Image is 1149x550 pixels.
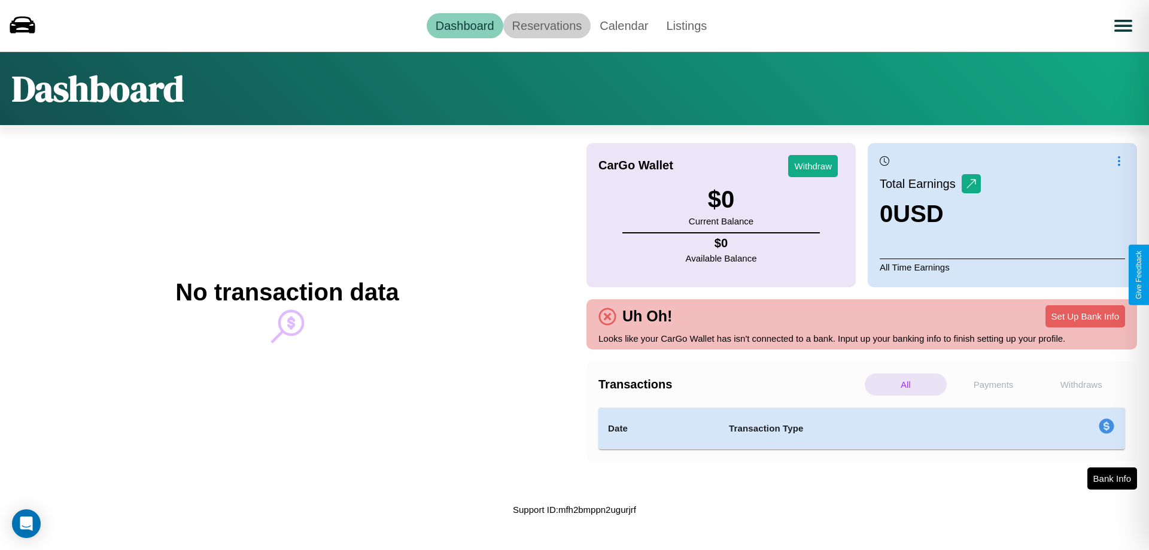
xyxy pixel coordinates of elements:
h4: $ 0 [686,236,757,250]
p: All Time Earnings [880,259,1125,275]
p: All [865,373,947,396]
p: Withdraws [1040,373,1122,396]
button: Set Up Bank Info [1045,305,1125,327]
button: Bank Info [1087,467,1137,490]
h4: CarGo Wallet [598,159,673,172]
p: Looks like your CarGo Wallet has isn't connected to a bank. Input up your banking info to finish ... [598,330,1125,347]
h3: $ 0 [689,186,753,213]
a: Dashboard [427,13,503,38]
h4: Transactions [598,378,862,391]
p: Support ID: mfh2bmppn2ugurjrf [513,502,636,518]
p: Total Earnings [880,173,962,195]
button: Withdraw [788,155,838,177]
a: Listings [657,13,716,38]
h4: Uh Oh! [616,308,678,325]
p: Payments [953,373,1035,396]
button: Open menu [1107,9,1140,42]
a: Reservations [503,13,591,38]
div: Give Feedback [1135,251,1143,299]
a: Calendar [591,13,657,38]
h1: Dashboard [12,64,184,113]
table: simple table [598,408,1125,449]
div: Open Intercom Messenger [12,509,41,538]
p: Available Balance [686,250,757,266]
h4: Date [608,421,710,436]
h3: 0 USD [880,200,981,227]
p: Current Balance [689,213,753,229]
h2: No transaction data [175,279,399,306]
h4: Transaction Type [729,421,1001,436]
